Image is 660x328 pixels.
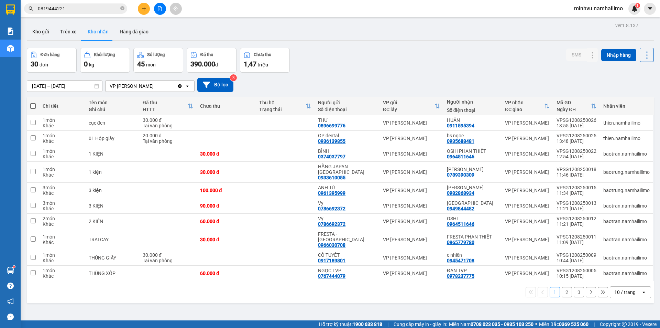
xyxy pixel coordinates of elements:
[471,321,533,327] strong: 0708 023 035 - 0935 103 250
[89,203,136,209] div: 3 KIỆN
[43,206,82,211] div: Khác
[143,123,193,128] div: Tại văn phòng
[557,138,596,144] div: 13:48 [DATE]
[647,6,653,12] span: caret-down
[447,154,474,159] div: 0964511646
[89,107,136,112] div: Ghi chú
[557,268,596,273] div: VPSG1208250005
[110,83,154,89] div: VP [PERSON_NAME]
[557,206,596,211] div: 11:21 [DATE]
[447,148,498,154] div: OSHI PHAN THIẾT
[553,97,600,115] th: Toggle SortBy
[383,120,440,126] div: VP [PERSON_NAME]
[318,206,345,211] div: 0786692372
[259,100,306,105] div: Thu hộ
[43,240,82,245] div: Khác
[43,185,82,190] div: 3 món
[7,314,14,320] span: message
[7,45,14,52] img: warehouse-icon
[84,60,88,68] span: 0
[383,188,440,193] div: VP [PERSON_NAME]
[43,148,82,154] div: 1 món
[318,190,345,196] div: 0961395999
[557,172,596,178] div: 11:46 [DATE]
[154,3,166,15] button: file-add
[318,100,376,105] div: Người gửi
[7,267,14,274] img: warehouse-icon
[603,120,650,126] div: thien.namhailimo
[66,22,121,31] div: [PERSON_NAME]
[557,252,596,258] div: VPSG1208250009
[603,255,650,261] div: baotran.namhailimo
[394,320,447,328] span: Cung cấp máy in - giấy in:
[539,320,588,328] span: Miền Bắc
[200,103,252,109] div: Chưa thu
[447,138,474,144] div: 0935688481
[318,117,376,123] div: THƯ
[7,28,14,35] img: solution-icon
[318,185,376,190] div: ANH TÚ
[447,216,498,221] div: OSHI
[89,255,136,261] div: THÙNG GIẤY
[82,23,114,40] button: Kho nhận
[447,190,474,196] div: 0982868934
[89,237,136,242] div: TRAI CAY
[89,136,136,141] div: 01 Hộp giấy
[114,23,154,40] button: Hàng đã giao
[505,203,550,209] div: VP [PERSON_NAME]
[318,107,376,112] div: Số điện thoại
[535,323,537,326] span: ⚪️
[557,154,596,159] div: 12:54 [DATE]
[13,266,15,268] sup: 1
[240,48,290,73] button: Chưa thu1,47 triệu
[177,83,183,89] svg: Clear value
[636,3,639,8] span: 1
[31,60,38,68] span: 30
[200,271,252,276] div: 60.000 đ
[318,133,376,138] div: GP dental
[318,268,376,273] div: NGỌC TVP
[43,133,82,138] div: 1 món
[43,273,82,279] div: Khác
[559,321,588,327] strong: 0369 525 060
[557,100,591,105] div: Mã GD
[318,148,376,154] div: BÌNH
[383,219,440,224] div: VP [PERSON_NAME]
[190,60,215,68] span: 390.000
[383,107,434,112] div: ĐC lấy
[603,103,650,109] div: Nhân viên
[7,298,14,305] span: notification
[38,5,119,12] input: Tìm tên, số ĐT hoặc mã đơn
[318,242,345,248] div: 0966030708
[447,200,498,206] div: THÁI HÒA
[43,138,82,144] div: Khác
[173,6,178,11] span: aim
[43,172,82,178] div: Khác
[89,151,136,157] div: 1 KIỆN
[319,320,382,328] span: Hỗ trợ kỹ thuật:
[603,169,650,175] div: baotrung.namhailimo
[505,120,550,126] div: VP [PERSON_NAME]
[379,97,443,115] th: Toggle SortBy
[318,258,345,263] div: 0917189801
[43,167,82,172] div: 1 món
[230,74,237,81] sup: 3
[447,252,498,258] div: c nhiên
[43,234,82,240] div: 1 món
[447,133,498,138] div: bs ngọc
[318,154,345,159] div: 0374037797
[89,62,94,67] span: kg
[447,206,474,211] div: 0949844482
[43,123,82,128] div: Khác
[200,203,252,209] div: 90.000 đ
[154,83,155,89] input: Selected VP Phan Thiết.
[447,268,498,273] div: ĐAN TVP
[143,133,193,138] div: 20.000 đ
[27,81,102,92] input: Select a date range.
[200,237,252,242] div: 30.000 đ
[187,48,236,73] button: Đã thu390.000đ
[185,83,190,89] svg: open
[566,49,587,61] button: SMS
[557,234,596,240] div: VPSG1208250011
[200,52,213,57] div: Đã thu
